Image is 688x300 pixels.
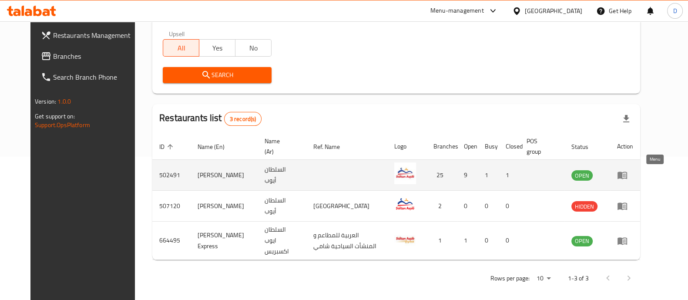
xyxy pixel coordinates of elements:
td: 1 [426,222,457,260]
div: Export file [616,108,637,129]
a: Branches [34,46,145,67]
img: Sultan Ayub [394,162,416,184]
td: العربية للمطاعم و المنشأت السياحية شامي [306,222,387,260]
td: 1 [457,222,478,260]
div: OPEN [571,170,593,181]
span: Search [170,70,265,81]
img: Sultan Ayub Express [394,228,416,250]
span: 3 record(s) [225,115,262,123]
span: ID [159,142,176,152]
div: [GEOGRAPHIC_DATA] [525,6,582,16]
td: 502491 [152,160,191,191]
a: Support.OpsPlatform [35,119,90,131]
td: 9 [457,160,478,191]
label: Upsell [169,30,185,37]
span: Name (Ar) [265,136,296,157]
td: 1 [499,160,520,191]
td: السلطان ايوب اكسبريس [258,222,306,260]
button: No [235,39,272,57]
th: Action [610,133,640,160]
td: 0 [457,191,478,222]
span: Branches [53,51,138,61]
span: Status [571,142,600,152]
td: [GEOGRAPHIC_DATA] [306,191,387,222]
span: Restaurants Management [53,30,138,40]
span: D [673,6,677,16]
button: Yes [199,39,235,57]
th: Open [457,133,478,160]
td: 507120 [152,191,191,222]
span: OPEN [571,236,593,246]
span: Search Branch Phone [53,72,138,82]
td: 0 [478,222,499,260]
span: POS group [527,136,554,157]
td: السلطان أيوب [258,160,306,191]
span: Name (En) [198,142,236,152]
span: 1.0.0 [57,96,71,107]
span: All [167,42,196,54]
span: Version: [35,96,56,107]
td: [PERSON_NAME] [191,160,258,191]
table: enhanced table [152,133,640,260]
span: Get support on: [35,111,75,122]
span: OPEN [571,171,593,181]
a: Search Branch Phone [34,67,145,88]
td: 0 [478,191,499,222]
td: [PERSON_NAME] Express [191,222,258,260]
a: Restaurants Management [34,25,145,46]
td: 0 [499,222,520,260]
td: 2 [426,191,457,222]
button: Search [163,67,272,83]
span: HIDDEN [571,202,597,212]
td: [PERSON_NAME] [191,191,258,222]
div: Rows per page: [533,272,554,285]
div: Total records count [224,112,262,126]
h2: Restaurants list [159,111,262,126]
span: Yes [203,42,232,54]
th: Closed [499,133,520,160]
button: All [163,39,199,57]
td: 25 [426,160,457,191]
div: Menu [617,236,633,246]
img: Sultan Ayub [394,193,416,215]
p: 1-3 of 3 [568,273,589,284]
th: Busy [478,133,499,160]
p: Rows per page: [490,273,530,284]
div: HIDDEN [571,201,597,212]
th: Logo [387,133,426,160]
th: Branches [426,133,457,160]
td: 664495 [152,222,191,260]
td: 0 [499,191,520,222]
div: Menu-management [430,6,484,16]
span: Ref. Name [313,142,351,152]
span: No [239,42,268,54]
td: 1 [478,160,499,191]
td: السلطان أيوب [258,191,306,222]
